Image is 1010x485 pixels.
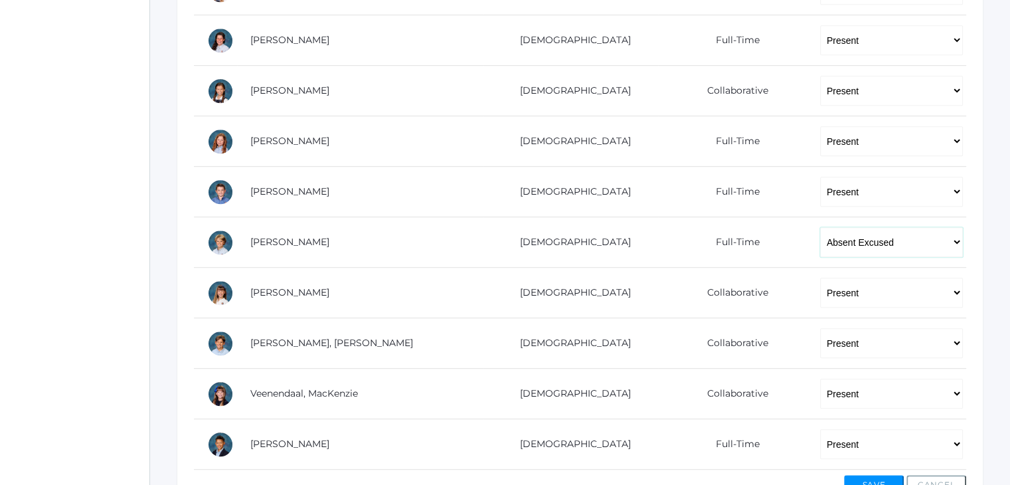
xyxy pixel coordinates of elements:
a: Veenendaal, MacKenzie [250,387,358,399]
a: [PERSON_NAME] [250,135,329,147]
div: Huck Thompson [207,330,234,357]
a: [PERSON_NAME] [250,236,329,248]
td: Full-Time [658,419,807,470]
div: Keilani Taylor [207,280,234,306]
td: Full-Time [658,167,807,217]
div: Stella Honeyman [207,27,234,54]
a: [PERSON_NAME] [250,286,329,298]
div: MacKenzie Veenendaal [207,381,234,407]
td: [DEMOGRAPHIC_DATA] [483,167,659,217]
td: [DEMOGRAPHIC_DATA] [483,66,659,116]
td: [DEMOGRAPHIC_DATA] [483,419,659,470]
div: William Sigwing [207,229,234,256]
td: [DEMOGRAPHIC_DATA] [483,268,659,318]
div: Hunter Reid [207,179,234,205]
td: [DEMOGRAPHIC_DATA] [483,116,659,167]
td: Full-Time [658,217,807,268]
a: [PERSON_NAME] [250,185,329,197]
td: Collaborative [658,369,807,419]
td: [DEMOGRAPHIC_DATA] [483,369,659,419]
a: [PERSON_NAME] [250,34,329,46]
div: Scarlett Maurer [207,78,234,104]
td: [DEMOGRAPHIC_DATA] [483,217,659,268]
td: Collaborative [658,268,807,318]
td: Full-Time [658,116,807,167]
td: Collaborative [658,66,807,116]
div: Elijah Waite [207,431,234,458]
td: [DEMOGRAPHIC_DATA] [483,15,659,66]
td: Full-Time [658,15,807,66]
a: [PERSON_NAME] [250,438,329,450]
td: Collaborative [658,318,807,369]
div: Adeline Porter [207,128,234,155]
td: [DEMOGRAPHIC_DATA] [483,318,659,369]
a: [PERSON_NAME] [250,84,329,96]
a: [PERSON_NAME], [PERSON_NAME] [250,337,413,349]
